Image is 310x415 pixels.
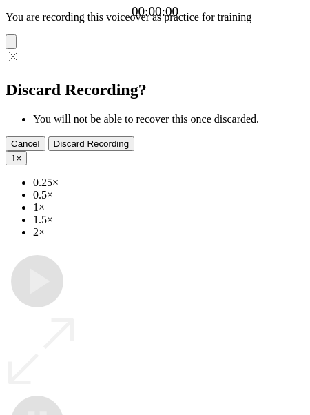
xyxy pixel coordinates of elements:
h2: Discard Recording? [6,81,304,99]
li: 0.25× [33,176,304,189]
button: 1× [6,151,27,165]
li: 2× [33,226,304,239]
button: Cancel [6,136,45,151]
li: 1.5× [33,214,304,226]
a: 00:00:00 [132,4,178,19]
p: You are recording this voiceover as practice for training [6,11,304,23]
li: 0.5× [33,189,304,201]
li: You will not be able to recover this once discarded. [33,113,304,125]
li: 1× [33,201,304,214]
button: Discard Recording [48,136,135,151]
span: 1 [11,153,16,163]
